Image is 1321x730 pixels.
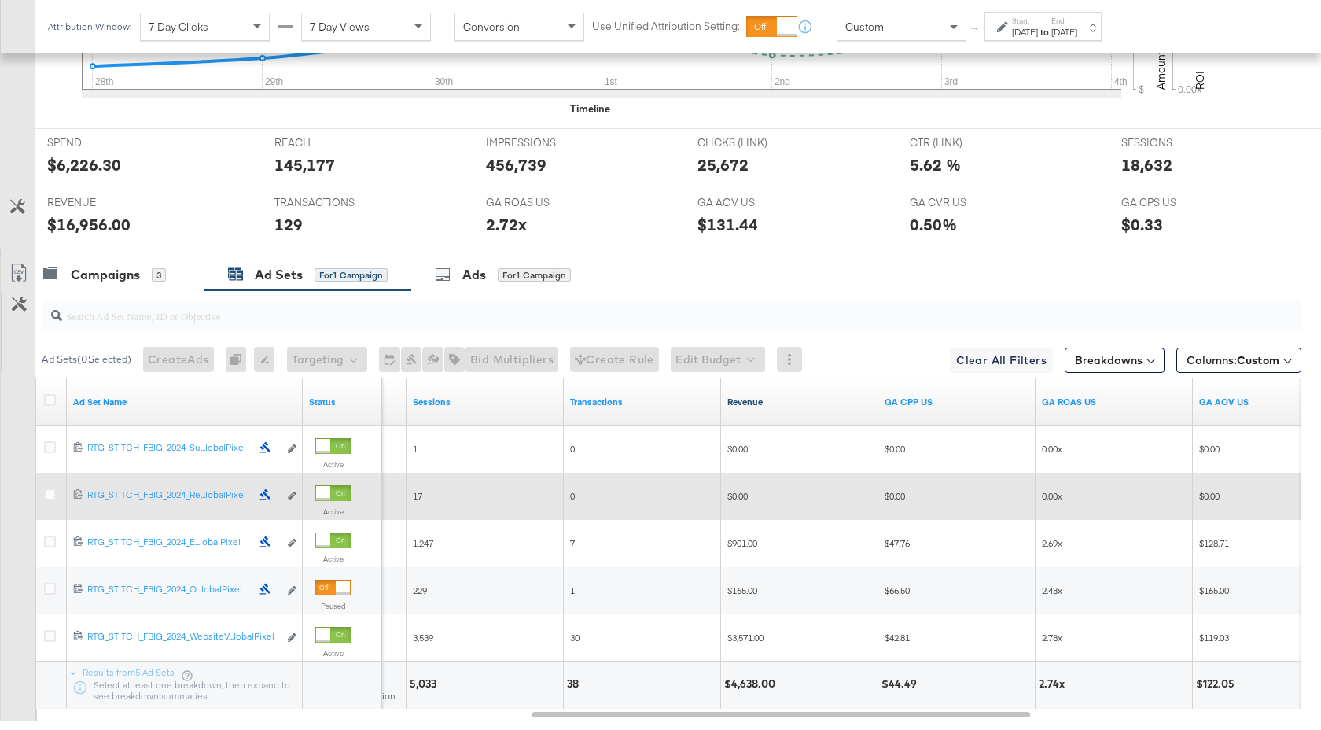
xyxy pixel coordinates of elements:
[315,601,351,611] label: Paused
[1121,153,1172,176] div: 18,632
[71,266,140,284] div: Campaigns
[87,536,251,548] div: RTG_STITCH_FBIG_2024_E...lobalPixel
[486,213,527,236] div: 2.72x
[413,632,433,643] span: 3,539
[87,536,251,552] a: RTG_STITCH_FBIG_2024_E...lobalPixel
[87,489,251,505] a: RTG_STITCH_FBIG_2024_Re...lobalPixel
[1042,632,1062,643] span: 2.78x
[274,153,335,176] div: 145,177
[697,153,749,176] div: 25,672
[310,20,370,34] span: 7 Day Views
[1042,490,1062,502] span: 0.00x
[910,135,1028,150] span: CTR (LINK)
[274,213,303,236] div: 129
[413,584,427,596] span: 229
[727,490,748,502] span: $0.00
[1042,396,1187,408] a: GA Revenue/Spend
[1187,352,1279,368] span: Columns:
[410,677,441,691] div: 5,033
[570,443,575,455] span: 0
[315,459,351,470] label: Active
[885,537,910,549] span: $47.76
[1199,537,1229,549] span: $128.71
[413,396,557,408] a: Sessions - GA Sessions - The total number of sessions
[47,195,165,210] span: REVENUE
[486,153,546,176] div: 456,739
[885,632,910,643] span: $42.81
[1038,26,1051,38] strong: to
[1193,71,1207,90] text: ROI
[910,153,961,176] div: 5.62 %
[910,213,957,236] div: 0.50%
[1199,584,1229,596] span: $165.00
[697,135,815,150] span: CLICKS (LINK)
[570,537,575,549] span: 7
[1121,195,1239,210] span: GA CPS US
[885,443,905,455] span: $0.00
[87,630,278,647] a: RTG_STITCH_FBIG_2024_WebsiteV...lobalPixel
[727,443,748,455] span: $0.00
[315,268,388,282] div: for 1 Campaign
[885,584,910,596] span: $66.50
[87,441,251,454] div: RTG_STITCH_FBIG_2024_Su...lobalPixel
[727,396,872,408] a: Transaction Revenue - The total sale revenue (excluding shipping and tax) of the transaction
[87,583,251,599] a: RTG_STITCH_FBIG_2024_O...lobalPixel
[315,507,351,517] label: Active
[1196,677,1239,691] div: $122.05
[413,490,422,502] span: 17
[309,396,375,408] a: Shows the current state of your Ad Set.
[950,348,1053,373] button: Clear All Filters
[968,27,983,32] span: ↑
[570,101,610,116] div: Timeline
[697,195,815,210] span: GA AOV US
[845,20,884,34] span: Custom
[62,294,1187,325] input: Search Ad Set Name, ID or Objective
[881,677,922,691] div: $44.49
[315,554,351,564] label: Active
[47,213,131,236] div: $16,956.00
[315,648,351,658] label: Active
[567,677,583,691] div: 38
[592,19,740,34] label: Use Unified Attribution Setting:
[1199,632,1229,643] span: $119.03
[1237,353,1279,367] span: Custom
[1042,537,1062,549] span: 2.69x
[727,584,757,596] span: $165.00
[255,266,303,284] div: Ad Sets
[570,584,575,596] span: 1
[724,677,780,691] div: $4,638.00
[1042,584,1062,596] span: 2.48x
[87,630,278,643] div: RTG_STITCH_FBIG_2024_WebsiteV...lobalPixel
[1012,16,1038,26] label: Start:
[1176,348,1301,373] button: Columns:Custom
[1154,20,1168,90] text: Amount (USD)
[910,195,1028,210] span: GA CVR US
[697,213,758,236] div: $131.44
[1121,135,1239,150] span: SESSIONS
[1051,26,1077,39] div: [DATE]
[570,396,715,408] a: Transactions - The total number of transactions
[87,441,251,458] a: RTG_STITCH_FBIG_2024_Su...lobalPixel
[885,396,1029,408] a: Spend/GA Transactions
[486,135,604,150] span: IMPRESSIONS
[498,268,571,282] div: for 1 Campaign
[570,632,580,643] span: 30
[1121,213,1163,236] div: $0.33
[413,537,433,549] span: 1,247
[1039,677,1069,691] div: 2.74x
[1065,348,1165,373] button: Breakdowns
[73,396,296,408] a: Your Ad Set name.
[1199,443,1220,455] span: $0.00
[462,266,486,284] div: Ads
[47,21,132,32] div: Attribution Window:
[87,489,251,501] div: RTG_STITCH_FBIG_2024_Re...lobalPixel
[274,135,392,150] span: REACH
[727,537,757,549] span: $901.00
[956,351,1047,371] span: Clear All Filters
[226,347,254,372] div: 0
[727,632,764,643] span: $3,571.00
[47,153,121,176] div: $6,226.30
[1042,443,1062,455] span: 0.00x
[1051,16,1077,26] label: End:
[152,268,166,282] div: 3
